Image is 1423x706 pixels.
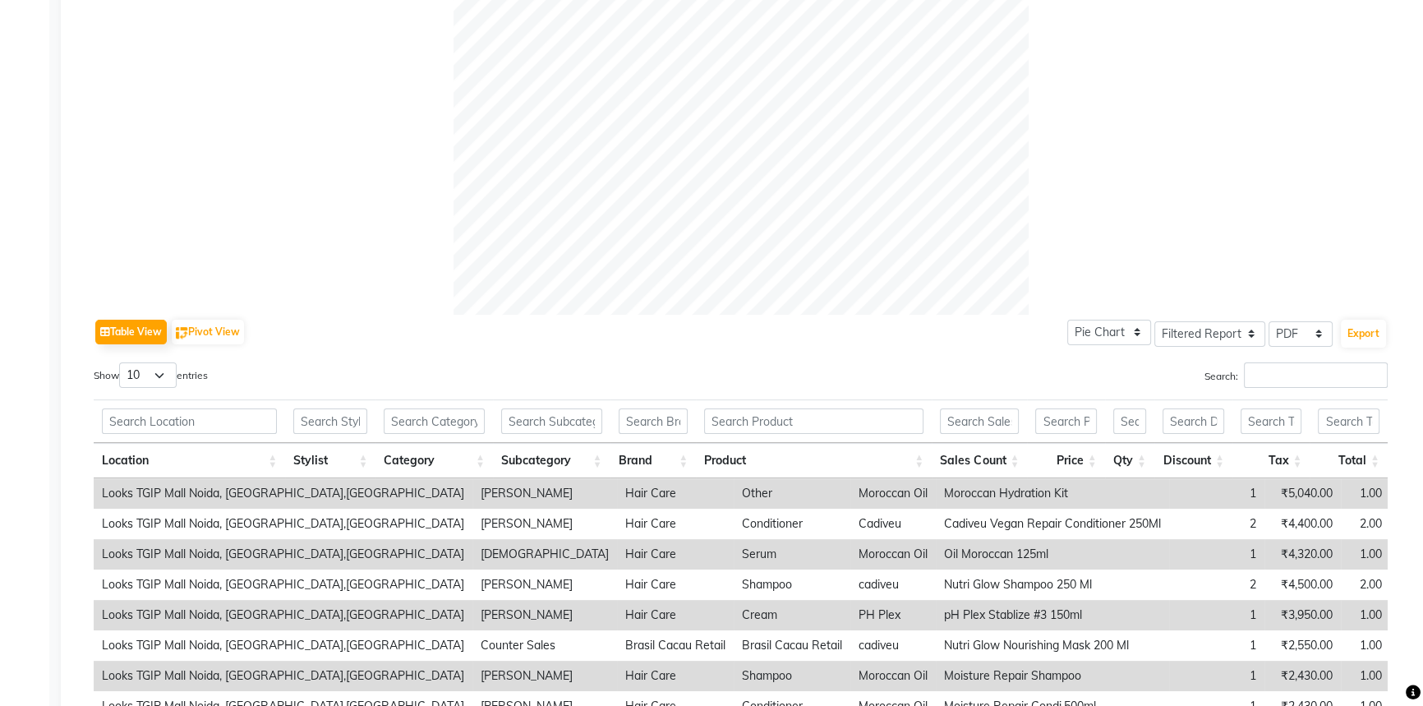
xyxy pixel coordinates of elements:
[1244,362,1388,388] input: Search:
[119,362,177,388] select: Showentries
[936,509,1169,539] td: Cadiveu Vegan Repair Conditioner 250Ml
[617,570,734,600] td: Hair Care
[1341,600,1390,630] td: 1.00
[704,408,923,434] input: Search Product
[1341,630,1390,661] td: 1.00
[1027,443,1104,478] th: Price: activate to sort column ascending
[1241,408,1301,434] input: Search Tax
[617,509,734,539] td: Hair Care
[176,327,188,339] img: pivot.png
[94,630,472,661] td: Looks TGIP Mall Noida, [GEOGRAPHIC_DATA],[GEOGRAPHIC_DATA]
[1264,630,1341,661] td: ₹2,550.00
[734,539,850,570] td: Serum
[1169,478,1264,509] td: 1
[501,408,602,434] input: Search Subcategory
[384,408,485,434] input: Search Category
[94,362,208,388] label: Show entries
[293,408,367,434] input: Search Stylist
[102,408,277,434] input: Search Location
[617,478,734,509] td: Hair Care
[734,509,850,539] td: Conditioner
[94,443,285,478] th: Location: activate to sort column ascending
[472,539,617,570] td: [DEMOGRAPHIC_DATA]
[936,630,1169,661] td: Nutri Glow Nourishing Mask 200 Ml
[734,661,850,691] td: Shampoo
[1318,408,1379,434] input: Search Total
[375,443,493,478] th: Category: activate to sort column ascending
[285,443,375,478] th: Stylist: activate to sort column ascending
[936,539,1169,570] td: Oil Moroccan 125ml
[932,443,1027,478] th: Sales Count: activate to sort column ascending
[94,478,472,509] td: Looks TGIP Mall Noida, [GEOGRAPHIC_DATA],[GEOGRAPHIC_DATA]
[617,539,734,570] td: Hair Care
[734,630,850,661] td: Brasil Cacau Retail
[493,443,610,478] th: Subcategory: activate to sort column ascending
[619,408,688,434] input: Search Brand
[850,661,936,691] td: Moroccan Oil
[94,539,472,570] td: Looks TGIP Mall Noida, [GEOGRAPHIC_DATA],[GEOGRAPHIC_DATA]
[1264,600,1341,630] td: ₹3,950.00
[95,320,167,344] button: Table View
[610,443,697,478] th: Brand: activate to sort column ascending
[850,478,936,509] td: Moroccan Oil
[1341,320,1386,348] button: Export
[734,478,850,509] td: Other
[850,570,936,600] td: cadiveu
[472,509,617,539] td: [PERSON_NAME]
[1113,408,1146,434] input: Search Qty
[617,661,734,691] td: Hair Care
[734,600,850,630] td: Cream
[472,661,617,691] td: [PERSON_NAME]
[1035,408,1096,434] input: Search Price
[696,443,932,478] th: Product: activate to sort column ascending
[1204,362,1388,388] label: Search:
[1232,443,1310,478] th: Tax: activate to sort column ascending
[1341,539,1390,570] td: 1.00
[1264,509,1341,539] td: ₹4,400.00
[850,509,936,539] td: Cadiveu
[1264,539,1341,570] td: ₹4,320.00
[936,478,1169,509] td: Moroccan Hydration Kit
[1310,443,1388,478] th: Total: activate to sort column ascending
[936,600,1169,630] td: pH Plex Stablize #3 150ml
[940,408,1019,434] input: Search Sales Count
[94,661,472,691] td: Looks TGIP Mall Noida, [GEOGRAPHIC_DATA],[GEOGRAPHIC_DATA]
[1341,570,1390,600] td: 2.00
[472,600,617,630] td: [PERSON_NAME]
[1169,570,1264,600] td: 2
[94,509,472,539] td: Looks TGIP Mall Noida, [GEOGRAPHIC_DATA],[GEOGRAPHIC_DATA]
[472,630,617,661] td: Counter Sales
[936,661,1169,691] td: Moisture Repair Shampoo
[850,630,936,661] td: cadiveu
[1264,570,1341,600] td: ₹4,500.00
[1169,630,1264,661] td: 1
[1169,600,1264,630] td: 1
[617,630,734,661] td: Brasil Cacau Retail
[1341,661,1390,691] td: 1.00
[1264,661,1341,691] td: ₹2,430.00
[1154,443,1232,478] th: Discount: activate to sort column ascending
[936,570,1169,600] td: Nutri Glow Shampoo 250 Ml
[1105,443,1154,478] th: Qty: activate to sort column ascending
[1169,661,1264,691] td: 1
[172,320,244,344] button: Pivot View
[617,600,734,630] td: Hair Care
[1163,408,1224,434] input: Search Discount
[472,570,617,600] td: [PERSON_NAME]
[850,539,936,570] td: Moroccan Oil
[94,600,472,630] td: Looks TGIP Mall Noida, [GEOGRAPHIC_DATA],[GEOGRAPHIC_DATA]
[472,478,617,509] td: [PERSON_NAME]
[1341,478,1390,509] td: 1.00
[734,570,850,600] td: Shampoo
[1341,509,1390,539] td: 2.00
[850,600,936,630] td: PH Plex
[1169,509,1264,539] td: 2
[94,570,472,600] td: Looks TGIP Mall Noida, [GEOGRAPHIC_DATA],[GEOGRAPHIC_DATA]
[1169,539,1264,570] td: 1
[1264,478,1341,509] td: ₹5,040.00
